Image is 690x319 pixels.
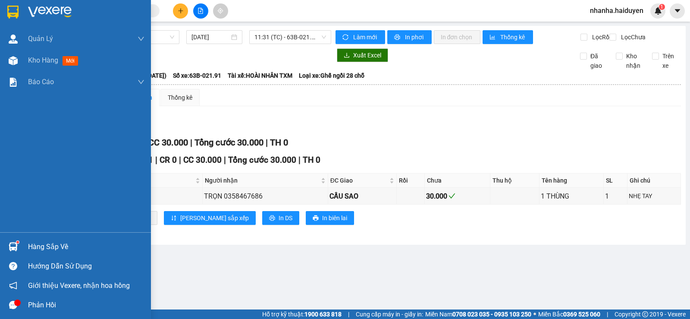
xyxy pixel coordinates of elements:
[228,155,296,165] span: Tổng cước 30.000
[28,299,144,312] div: Phản hồi
[279,213,292,223] span: In DS
[180,213,249,223] span: [PERSON_NAME] sắp xếp
[348,310,349,319] span: |
[539,174,604,188] th: Tên hàng
[394,34,401,41] span: printer
[342,34,350,41] span: sync
[9,242,18,251] img: warehouse-icon
[583,5,650,16] span: nhanha.haiduyen
[659,4,665,10] sup: 1
[330,176,388,185] span: ĐC Giao
[9,78,18,87] img: solution-icon
[9,262,17,270] span: question-circle
[9,281,17,290] span: notification
[205,176,319,185] span: Người nhận
[178,8,184,14] span: plus
[266,137,268,148] span: |
[28,260,144,273] div: Hướng dẫn sử dụng
[405,32,425,42] span: In phơi
[425,174,491,188] th: Chưa
[659,51,681,70] span: Trên xe
[254,31,326,44] span: 11:31 (TC) - 63B-021.91
[299,71,364,80] span: Loại xe: Ghế ngồi 28 chỗ
[16,241,19,243] sup: 1
[533,313,536,316] span: ⚪️
[304,311,342,318] strong: 1900 633 818
[217,8,223,14] span: aim
[563,311,600,318] strong: 0369 525 060
[9,301,17,309] span: message
[425,310,531,319] span: Miền Nam
[541,191,602,202] div: 1 THÙNG
[138,35,144,42] span: down
[194,137,263,148] span: Tổng cước 30.000
[191,32,230,42] input: 15/09/2025
[270,137,288,148] span: TH 0
[322,213,347,223] span: In biên lai
[183,155,222,165] span: CC 30.000
[213,3,228,19] button: aim
[28,280,130,291] span: Giới thiệu Vexere, nhận hoa hồng
[344,52,350,59] span: download
[629,191,679,201] div: NHẸ TAY
[642,311,648,317] span: copyright
[607,310,608,319] span: |
[173,71,221,80] span: Số xe: 63B-021.91
[28,33,53,44] span: Quản Lý
[303,155,320,165] span: TH 0
[224,155,226,165] span: |
[298,155,301,165] span: |
[173,3,188,19] button: plus
[28,76,54,87] span: Báo cáo
[448,193,455,199] span: check
[148,137,188,148] span: CC 30.000
[28,56,58,64] span: Kho hàng
[9,56,18,65] img: warehouse-icon
[589,32,612,42] span: Lọc Rồi
[356,310,423,319] span: Cung cấp máy in - giấy in:
[269,215,275,222] span: printer
[262,211,299,225] button: printerIn DS
[160,155,177,165] span: CR 0
[63,56,78,66] span: mới
[654,7,662,15] img: icon-new-feature
[179,155,181,165] span: |
[193,3,208,19] button: file-add
[306,211,354,225] button: printerIn biên lai
[618,32,647,42] span: Lọc Chưa
[190,137,192,148] span: |
[155,155,157,165] span: |
[7,6,19,19] img: logo-vxr
[329,191,395,202] div: CẦU SAO
[397,174,425,188] th: Rồi
[604,174,627,188] th: SL
[9,35,18,44] img: warehouse-icon
[674,7,681,15] span: caret-down
[434,30,481,44] button: In đơn chọn
[336,30,385,44] button: syncLàm mới
[353,51,381,60] span: Xuất Excel
[28,240,144,253] div: Hàng sắp về
[500,32,526,42] span: Thống kê
[452,311,531,318] strong: 0708 023 035 - 0935 103 250
[670,3,685,19] button: caret-down
[426,191,489,202] div: 30.000
[262,310,342,319] span: Hỗ trợ kỹ thuật:
[198,8,204,14] span: file-add
[164,211,256,225] button: sort-ascending[PERSON_NAME] sắp xếp
[337,48,388,62] button: downloadXuất Excel
[353,32,378,42] span: Làm mới
[490,174,539,188] th: Thu hộ
[627,174,681,188] th: Ghi chú
[387,30,432,44] button: printerIn phơi
[138,79,144,85] span: down
[313,215,319,222] span: printer
[228,71,292,80] span: Tài xế: HOÀI NHÂN TXM
[623,51,645,70] span: Kho nhận
[660,4,663,10] span: 1
[605,191,626,202] div: 1
[168,93,192,102] div: Thống kê
[587,51,609,70] span: Đã giao
[483,30,533,44] button: bar-chartThống kê
[538,310,600,319] span: Miền Bắc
